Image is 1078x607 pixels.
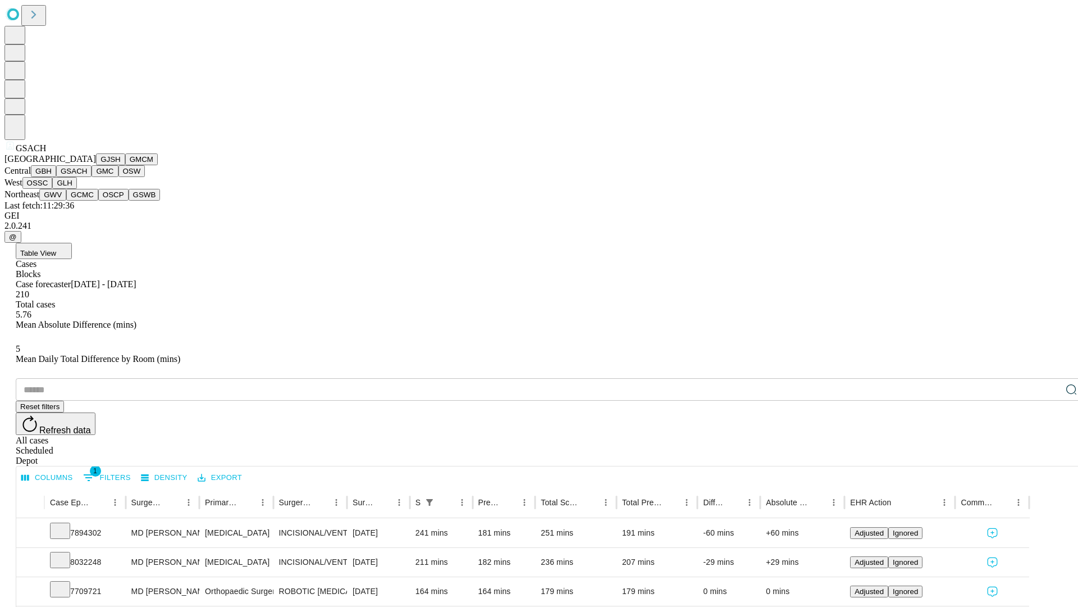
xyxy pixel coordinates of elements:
[50,498,90,507] div: Case Epic Id
[4,231,21,243] button: @
[131,498,164,507] div: Surgeon Name
[663,495,679,510] button: Sort
[50,519,120,547] div: 7894302
[279,519,341,547] div: INCISIONAL/VENTRAL/SPIGELIAN [MEDICAL_DATA] INITIAL 3-10 CM REDUCIBLE
[22,177,53,189] button: OSSC
[850,498,891,507] div: EHR Action
[239,495,255,510] button: Sort
[893,558,918,567] span: Ignored
[478,577,530,606] div: 164 mins
[4,221,1074,231] div: 2.0.241
[454,495,470,510] button: Menu
[415,577,467,606] div: 164 mins
[766,498,809,507] div: Absolute Difference
[541,498,581,507] div: Total Scheduled Duration
[4,201,74,210] span: Last fetch: 11:29:36
[16,401,64,413] button: Reset filters
[893,529,918,537] span: Ignored
[181,495,197,510] button: Menu
[892,495,908,510] button: Sort
[96,153,125,165] button: GJSH
[855,587,884,596] span: Adjusted
[50,548,120,577] div: 8032248
[98,189,129,201] button: OSCP
[961,498,993,507] div: Comments
[131,519,194,547] div: MD [PERSON_NAME]
[22,553,39,573] button: Expand
[703,548,755,577] div: -29 mins
[855,558,884,567] span: Adjusted
[826,495,842,510] button: Menu
[131,548,194,577] div: MD [PERSON_NAME]
[1011,495,1026,510] button: Menu
[279,498,312,507] div: Surgery Name
[16,300,55,309] span: Total cases
[541,519,611,547] div: 251 mins
[517,495,532,510] button: Menu
[4,178,22,187] span: West
[703,577,755,606] div: 0 mins
[138,469,190,487] button: Density
[855,529,884,537] span: Adjusted
[92,495,107,510] button: Sort
[125,153,158,165] button: GMCM
[937,495,952,510] button: Menu
[16,289,29,299] span: 210
[415,548,467,577] div: 211 mins
[56,165,92,177] button: GSACH
[582,495,598,510] button: Sort
[16,344,20,354] span: 5
[92,165,118,177] button: GMC
[353,548,404,577] div: [DATE]
[16,354,180,364] span: Mean Daily Total Difference by Room (mins)
[39,425,91,435] span: Refresh data
[415,519,467,547] div: 241 mins
[165,495,181,510] button: Sort
[31,165,56,177] button: GBH
[622,577,692,606] div: 179 mins
[376,495,391,510] button: Sort
[353,577,404,606] div: [DATE]
[422,495,437,510] button: Show filters
[438,495,454,510] button: Sort
[541,548,611,577] div: 236 mins
[22,582,39,602] button: Expand
[16,320,136,329] span: Mean Absolute Difference (mins)
[16,279,71,289] span: Case forecaster
[766,577,839,606] div: 0 mins
[353,519,404,547] div: [DATE]
[195,469,245,487] button: Export
[205,577,267,606] div: Orthopaedic Surgery
[118,165,145,177] button: OSW
[205,498,237,507] div: Primary Service
[598,495,614,510] button: Menu
[50,577,120,606] div: 7709721
[131,577,194,606] div: MD [PERSON_NAME]
[742,495,757,510] button: Menu
[888,586,922,597] button: Ignored
[4,189,39,199] span: Northeast
[893,587,918,596] span: Ignored
[279,577,341,606] div: ROBOTIC [MEDICAL_DATA] KNEE TOTAL
[313,495,328,510] button: Sort
[415,498,421,507] div: Scheduled In Room Duration
[810,495,826,510] button: Sort
[20,249,56,257] span: Table View
[90,465,101,477] span: 1
[205,519,267,547] div: [MEDICAL_DATA]
[80,469,134,487] button: Show filters
[66,189,98,201] button: GCMC
[16,243,72,259] button: Table View
[52,177,76,189] button: GLH
[391,495,407,510] button: Menu
[205,548,267,577] div: [MEDICAL_DATA]
[107,495,123,510] button: Menu
[501,495,517,510] button: Sort
[622,519,692,547] div: 191 mins
[71,279,136,289] span: [DATE] - [DATE]
[4,166,31,175] span: Central
[850,556,888,568] button: Adjusted
[995,495,1011,510] button: Sort
[279,548,341,577] div: INCISIONAL/VENTRAL/SPIGELIAN [MEDICAL_DATA] INITIAL 3-10 CM REDUCIBLE
[726,495,742,510] button: Sort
